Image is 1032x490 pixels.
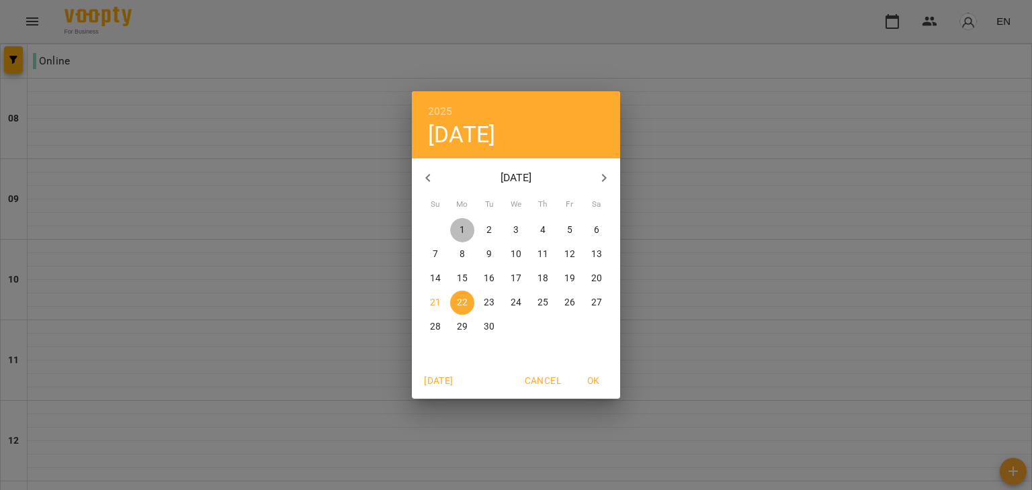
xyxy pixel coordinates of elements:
[457,272,468,285] p: 15
[477,266,501,291] button: 16
[423,291,447,315] button: 21
[591,272,602,285] p: 20
[433,248,438,261] p: 7
[504,291,528,315] button: 24
[558,198,582,211] span: Fr
[423,242,447,266] button: 7
[531,218,555,242] button: 4
[531,242,555,266] button: 11
[423,315,447,339] button: 28
[577,373,609,389] span: OK
[585,198,609,211] span: Sa
[564,272,575,285] p: 19
[477,218,501,242] button: 2
[423,198,447,211] span: Su
[423,373,455,389] span: [DATE]
[511,296,521,309] p: 24
[460,224,465,237] p: 1
[537,248,548,261] p: 11
[558,291,582,315] button: 26
[457,296,468,309] p: 22
[423,266,447,291] button: 14
[477,291,501,315] button: 23
[511,248,521,261] p: 10
[591,296,602,309] p: 27
[450,291,474,315] button: 22
[484,320,494,334] p: 30
[531,266,555,291] button: 18
[450,266,474,291] button: 15
[460,248,465,261] p: 8
[450,218,474,242] button: 1
[504,218,528,242] button: 3
[585,266,609,291] button: 20
[417,369,460,393] button: [DATE]
[558,242,582,266] button: 12
[444,170,589,186] p: [DATE]
[525,373,561,389] span: Cancel
[572,369,615,393] button: OK
[531,291,555,315] button: 25
[457,320,468,334] p: 29
[428,102,453,121] button: 2025
[430,296,441,309] p: 21
[531,198,555,211] span: Th
[511,272,521,285] p: 17
[504,266,528,291] button: 17
[450,198,474,211] span: Mo
[504,242,528,266] button: 10
[428,121,495,148] button: [DATE]
[486,224,492,237] p: 2
[477,315,501,339] button: 30
[564,296,575,309] p: 26
[564,248,575,261] p: 12
[430,272,441,285] p: 14
[540,224,546,237] p: 4
[484,296,494,309] p: 23
[594,224,599,237] p: 6
[477,198,501,211] span: Tu
[430,320,441,334] p: 28
[519,369,566,393] button: Cancel
[477,242,501,266] button: 9
[567,224,572,237] p: 5
[558,266,582,291] button: 19
[585,291,609,315] button: 27
[513,224,519,237] p: 3
[504,198,528,211] span: We
[591,248,602,261] p: 13
[484,272,494,285] p: 16
[585,218,609,242] button: 6
[450,315,474,339] button: 29
[537,296,548,309] p: 25
[450,242,474,266] button: 8
[558,218,582,242] button: 5
[537,272,548,285] p: 18
[486,248,492,261] p: 9
[585,242,609,266] button: 13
